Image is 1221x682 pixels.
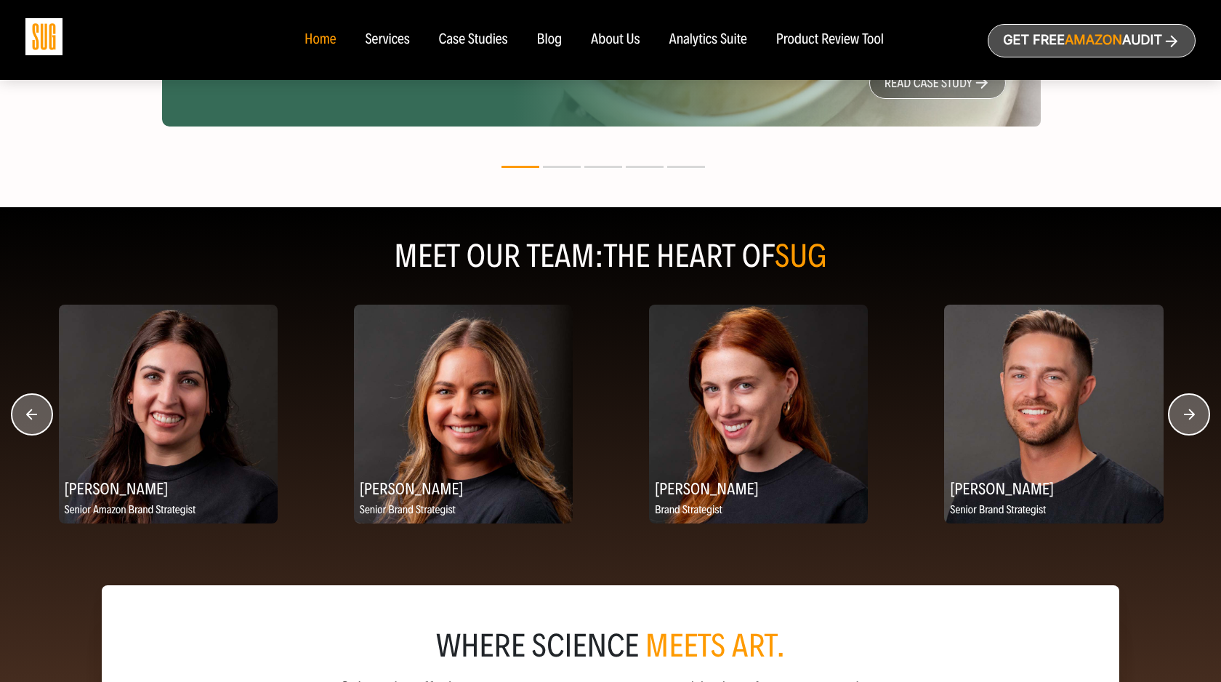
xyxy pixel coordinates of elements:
[988,24,1196,57] a: Get freeAmazonAudit
[439,32,508,48] a: Case Studies
[365,32,409,48] a: Services
[537,32,563,48] a: Blog
[591,32,640,48] a: About Us
[305,32,336,48] a: Home
[649,502,868,520] p: Brand Strategist
[649,305,868,523] img: Emily Kozel, Brand Strategist
[776,32,884,48] a: Product Review Tool
[137,632,1084,661] div: where science
[1065,33,1122,48] span: Amazon
[354,502,573,520] p: Senior Brand Strategist
[59,305,278,523] img: Meridith Andrew, Senior Amazon Brand Strategist
[59,502,278,520] p: Senior Amazon Brand Strategist
[669,32,747,48] a: Analytics Suite
[944,502,1163,520] p: Senior Brand Strategist
[775,237,827,276] span: SUG
[944,474,1163,502] h2: [PERSON_NAME]
[354,305,573,523] img: Katie Ritterbush, Senior Brand Strategist
[59,474,278,502] h2: [PERSON_NAME]
[25,18,63,55] img: Sug
[354,474,573,502] h2: [PERSON_NAME]
[649,474,868,502] h2: [PERSON_NAME]
[944,305,1163,523] img: Scott Ptaszynski, Senior Brand Strategist
[645,627,786,665] span: meets art.
[869,67,1006,99] a: read case study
